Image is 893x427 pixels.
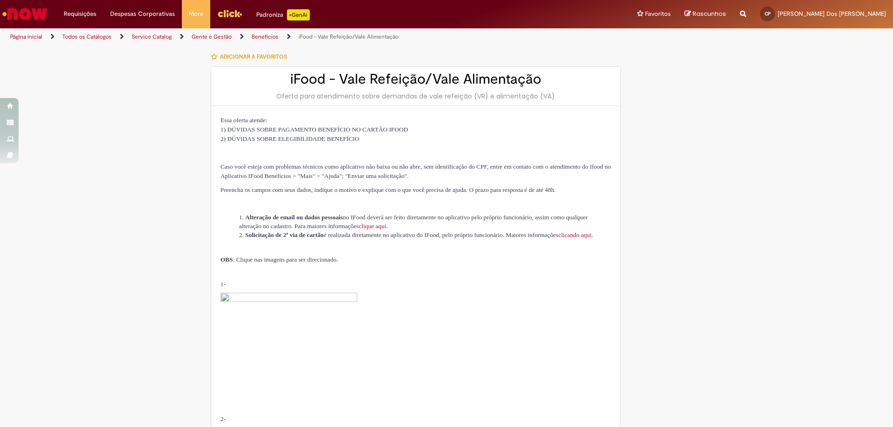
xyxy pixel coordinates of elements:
span: Preencha os campos com seus dados, indique o motivo e explique com o que você precisa de ajuda. O... [220,186,556,193]
a: Benefícios [252,33,279,40]
a: Todos os Catálogos [62,33,112,40]
span: Adicionar a Favoritos [220,53,287,60]
li: no IFood deverá ser feito diretamente no aplicativo pelo próprio funcionário, assim como qualquer... [239,213,611,230]
img: click_logo_yellow_360x200.png [217,7,242,20]
button: Adicionar a Favoritos [211,47,292,66]
a: Link clicando aqui [558,231,591,238]
a: Rascunhos [685,10,726,19]
strong: Solicitação de 2ª via de cartão [245,231,324,238]
span: 2) DÚVIDAS SOBRE ELEGIBILIDADE BENEFÍCIO [220,135,359,142]
a: Gente e Gestão [192,33,232,40]
span: Favoritos [645,9,671,19]
p: +GenAi [287,9,310,20]
span: 1) DÚVIDAS SOBRE PAGAMENTO BENEFÍCIO NO CARTÃO IFOOD [220,126,408,133]
a: Link clique aqui [359,223,387,230]
strong: OBS [220,256,233,263]
span: Essa oferta atende: [220,117,267,124]
img: sys_attachment.do [220,293,357,398]
a: Página inicial [10,33,42,40]
span: 2- [220,415,226,422]
img: ServiceNow [1,5,49,23]
span: Caso você esteja com problemas técnicos como aplicativo não baixa ou não abre, sem identificação ... [220,163,611,179]
li: é realizada diretamente no aplicativo do IFood, pelo próprio funcionário. Maiores informações . [239,230,611,239]
strong: Alteração de email ou dados pessoais [245,214,343,221]
span: Despesas Corporativas [110,9,175,19]
span: Requisições [64,9,96,19]
ul: Trilhas de página [7,28,588,46]
span: : Clique nas imagens para ser direcionado. [220,256,338,263]
span: [PERSON_NAME] Dos [PERSON_NAME] [778,10,886,18]
h2: iFood - Vale Refeição/Vale Alimentação [220,72,611,87]
div: Padroniza [256,9,310,20]
a: iFood - Vale Refeição/Vale Alimentação [299,33,399,40]
div: Oferta para atendimento sobre demandas de vale refeição (VR) e alimentação (VA) [220,92,611,101]
span: Rascunhos [693,9,726,18]
span: CP [765,11,771,17]
a: Service Catalog [132,33,172,40]
span: More [189,9,203,19]
span: 1- [220,281,226,288]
